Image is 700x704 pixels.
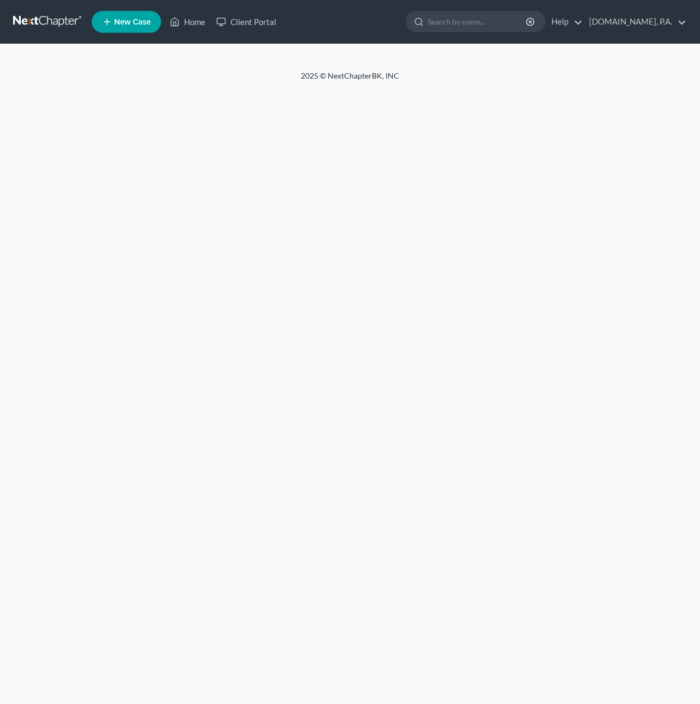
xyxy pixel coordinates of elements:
[428,11,527,32] input: Search by name...
[39,70,661,90] div: 2025 © NextChapterBK, INC
[211,12,282,32] a: Client Portal
[164,12,211,32] a: Home
[584,12,686,32] a: [DOMAIN_NAME], P.A.
[546,12,583,32] a: Help
[114,18,151,26] span: New Case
